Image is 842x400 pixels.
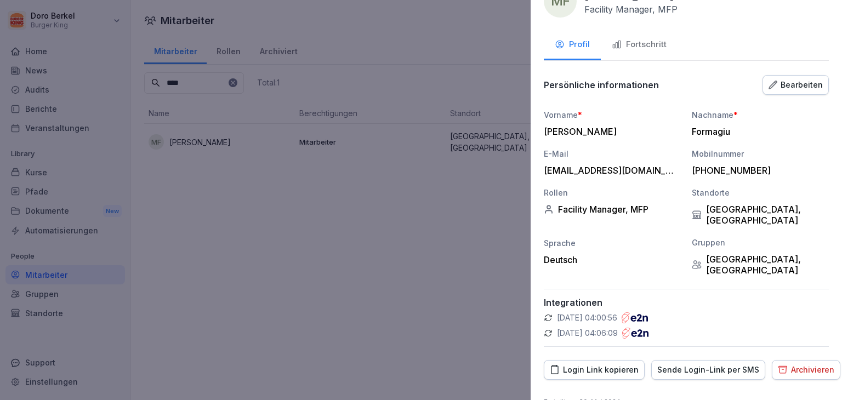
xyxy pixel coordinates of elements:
[557,312,617,323] p: [DATE] 04:00:56
[657,364,759,376] div: Sende Login-Link per SMS
[622,312,648,323] img: e2n.png
[692,204,829,226] div: [GEOGRAPHIC_DATA], [GEOGRAPHIC_DATA]
[692,148,829,159] div: Mobilnummer
[555,38,590,51] div: Profil
[544,79,659,90] p: Persönliche informationen
[778,364,834,376] div: Archivieren
[692,254,829,276] div: [GEOGRAPHIC_DATA], [GEOGRAPHIC_DATA]
[544,148,681,159] div: E-Mail
[769,79,823,91] div: Bearbeiten
[601,31,678,60] button: Fortschritt
[544,254,681,265] div: Deutsch
[544,165,675,176] div: [EMAIL_ADDRESS][DOMAIN_NAME]
[763,75,829,95] button: Bearbeiten
[772,360,840,380] button: Archivieren
[692,126,823,137] div: Formagiu
[692,109,829,121] div: Nachname
[544,187,681,198] div: Rollen
[544,126,675,137] div: [PERSON_NAME]
[557,328,618,339] p: [DATE] 04:06:09
[622,328,648,339] img: e2n.png
[544,31,601,60] button: Profil
[550,364,639,376] div: Login Link kopieren
[544,237,681,249] div: Sprache
[692,187,829,198] div: Standorte
[544,360,645,380] button: Login Link kopieren
[584,4,678,15] p: Facility Manager, MFP
[651,360,765,380] button: Sende Login-Link per SMS
[544,109,681,121] div: Vorname
[692,237,829,248] div: Gruppen
[692,165,823,176] div: [PHONE_NUMBER]
[544,297,829,308] p: Integrationen
[544,204,681,215] div: Facility Manager, MFP
[612,38,667,51] div: Fortschritt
